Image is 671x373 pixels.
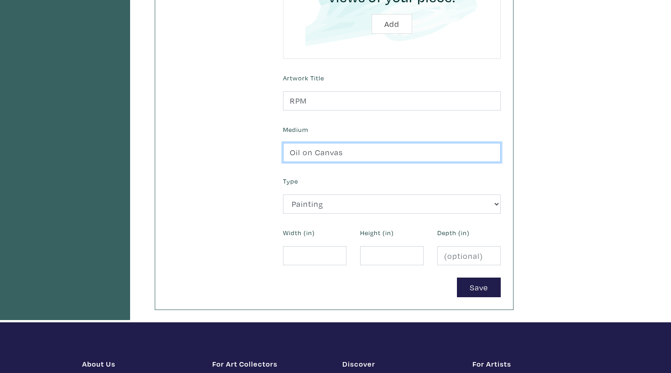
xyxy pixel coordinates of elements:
[212,359,329,368] h1: For Art Collectors
[437,228,470,238] label: Depth (in)
[342,359,459,368] h1: Discover
[82,359,199,368] h1: About Us
[437,246,501,266] input: (optional)
[472,359,589,368] h1: For Artists
[283,73,324,83] label: Artwork Title
[360,228,394,238] label: Height (in)
[283,176,298,186] label: Type
[457,278,501,297] button: Save
[283,125,308,135] label: Medium
[283,143,501,163] input: Ex. Acrylic on canvas, giclee on photo paper
[283,228,315,238] label: Width (in)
